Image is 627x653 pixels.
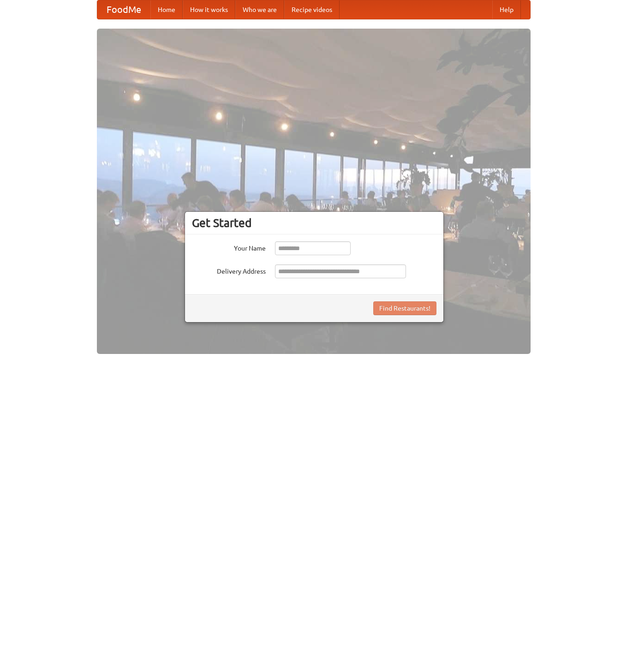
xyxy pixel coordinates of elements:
[150,0,183,19] a: Home
[97,0,150,19] a: FoodMe
[235,0,284,19] a: Who we are
[192,241,266,253] label: Your Name
[192,264,266,276] label: Delivery Address
[192,216,436,230] h3: Get Started
[492,0,521,19] a: Help
[183,0,235,19] a: How it works
[284,0,340,19] a: Recipe videos
[373,301,436,315] button: Find Restaurants!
